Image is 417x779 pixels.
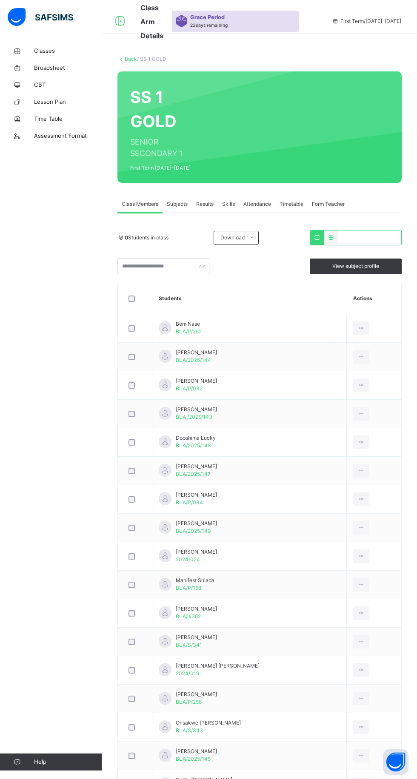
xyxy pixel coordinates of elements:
span: Download [220,234,245,242]
span: View subject profile [332,262,379,270]
span: Orisakwe [PERSON_NAME] [176,719,241,727]
span: Dooshima Lucky [176,434,216,442]
span: Results [196,200,214,208]
span: [PERSON_NAME] [176,748,217,755]
span: BLA /2025/143 [176,414,212,420]
span: Class Arm Details [140,3,163,40]
span: BLA/J/362 [176,613,201,620]
span: [PERSON_NAME] [PERSON_NAME] [176,662,260,670]
span: Lesson Plan [34,98,102,106]
span: [PERSON_NAME] [176,605,217,613]
span: BLA/P/032 [176,385,203,392]
span: [PERSON_NAME] [176,491,217,499]
span: Subjects [167,200,188,208]
span: BLA/2025/149 [176,528,211,534]
img: safsims [8,8,73,26]
span: [PERSON_NAME] [176,349,217,356]
span: 23 days remaining [190,23,228,28]
th: Actions [347,283,401,314]
img: sticker-purple.71386a28dfed39d6af7621340158ba97.svg [176,15,187,27]
span: [PERSON_NAME] [176,691,217,698]
span: Timetable [280,200,303,208]
span: Broadsheet [34,64,102,72]
span: CBT [34,81,102,89]
span: BLA/S/341 [176,642,202,648]
span: [PERSON_NAME] [176,520,217,527]
span: BLA/2025/148 [176,442,211,449]
span: First Term [DATE]-[DATE] [130,164,205,172]
span: Skills [222,200,235,208]
span: BLA/S/343 [176,727,203,734]
span: Classes [34,47,102,55]
span: Class Members [122,200,158,208]
span: Time Table [34,115,102,123]
span: 2024/019 [176,670,199,677]
span: BLA/P/034 [176,499,203,506]
span: BLA/P/256 [176,699,202,705]
span: [PERSON_NAME] [176,463,217,470]
b: 0 [125,234,128,241]
span: BLA/2025/144 [176,357,211,363]
span: BLA/P/158 [176,585,201,591]
span: [PERSON_NAME] [176,377,217,385]
span: BLA/2025/145 [176,756,211,762]
span: Students in class [125,234,169,242]
span: [PERSON_NAME] [176,634,217,641]
button: Open asap [383,749,408,775]
span: Bem Nase [176,320,202,328]
a: Back [125,56,137,62]
span: Help [34,758,102,766]
span: session/term information [332,17,401,25]
span: 2024/024 [176,556,200,563]
span: Attendance [243,200,271,208]
span: Grace Period [190,13,225,21]
span: / SS 1 GOLD [137,56,166,62]
span: Manifest Shiada [176,577,214,584]
span: [PERSON_NAME] [176,548,217,556]
span: Assessment Format [34,132,102,140]
th: Students [152,283,347,314]
span: [PERSON_NAME] [176,406,217,413]
span: BLA/P/252 [176,328,202,335]
span: BLA/2025/147 [176,471,211,477]
span: Form Teacher [312,200,345,208]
